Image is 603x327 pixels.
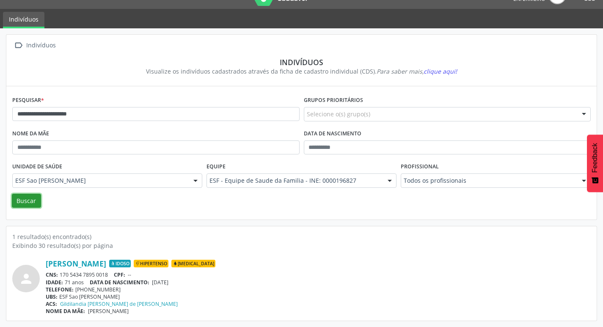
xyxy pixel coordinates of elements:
[60,300,178,308] a: Gildilandia [PERSON_NAME] de [PERSON_NAME]
[207,160,226,173] label: Equipe
[307,110,370,118] span: Selecione o(s) grupo(s)
[88,308,129,315] span: [PERSON_NAME]
[404,176,573,185] span: Todos os profissionais
[46,286,74,293] span: TELEFONE:
[25,39,57,52] div: Indivíduos
[209,176,379,185] span: ESF - Equipe de Saude da Familia - INE: 0000196827
[18,67,585,76] div: Visualize os indivíduos cadastrados através da ficha de cadastro individual (CDS).
[46,308,85,315] span: NOME DA MÃE:
[424,67,457,75] span: clique aqui!
[377,67,457,75] i: Para saber mais,
[46,271,591,278] div: 170 5434 7895 0018
[90,279,149,286] span: DATA DE NASCIMENTO:
[46,300,57,308] span: ACS:
[401,160,439,173] label: Profissional
[12,160,62,173] label: Unidade de saúde
[12,94,44,107] label: Pesquisar
[587,135,603,192] button: Feedback - Mostrar pesquisa
[3,12,44,28] a: Indivíduos
[304,94,363,107] label: Grupos prioritários
[15,176,185,185] span: ESF Sao [PERSON_NAME]
[134,260,168,267] span: Hipertenso
[12,241,591,250] div: Exibindo 30 resultado(s) por página
[46,293,591,300] div: ESF Sao [PERSON_NAME]
[46,293,58,300] span: UBS:
[46,279,591,286] div: 71 anos
[12,39,25,52] i: 
[12,39,57,52] a:  Indivíduos
[19,271,34,286] i: person
[114,271,125,278] span: CPF:
[46,279,63,286] span: IDADE:
[109,260,131,267] span: Idoso
[18,58,585,67] div: Indivíduos
[46,286,591,293] div: [PHONE_NUMBER]
[304,127,361,140] label: Data de nascimento
[12,194,41,208] button: Buscar
[152,279,168,286] span: [DATE]
[46,271,58,278] span: CNS:
[46,259,106,268] a: [PERSON_NAME]
[12,232,591,241] div: 1 resultado(s) encontrado(s)
[128,271,131,278] span: --
[12,127,49,140] label: Nome da mãe
[171,260,215,267] span: [MEDICAL_DATA]
[591,143,599,173] span: Feedback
